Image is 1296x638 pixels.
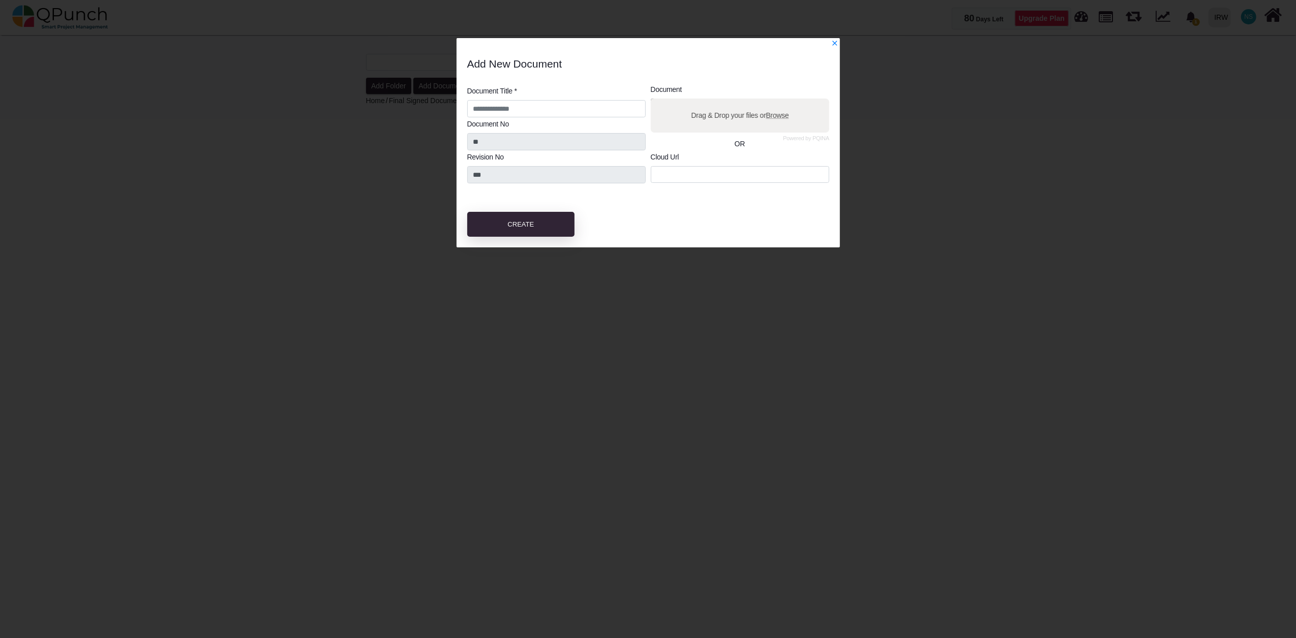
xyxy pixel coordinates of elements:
a: x [831,39,838,47]
label: Document No [467,119,509,130]
label: Drag & Drop your files or [687,107,792,124]
label: Document [651,84,682,95]
a: Powered by PQINA [783,136,829,141]
h6: OR [651,140,829,148]
label: Document Title * [467,86,517,97]
label: Cloud Url [651,152,679,163]
span: Create [508,220,534,228]
svg: x [831,40,838,47]
button: Create [467,212,575,237]
h4: Add New Document [467,57,840,70]
span: Browse [766,111,789,119]
label: Revision No [467,152,504,163]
